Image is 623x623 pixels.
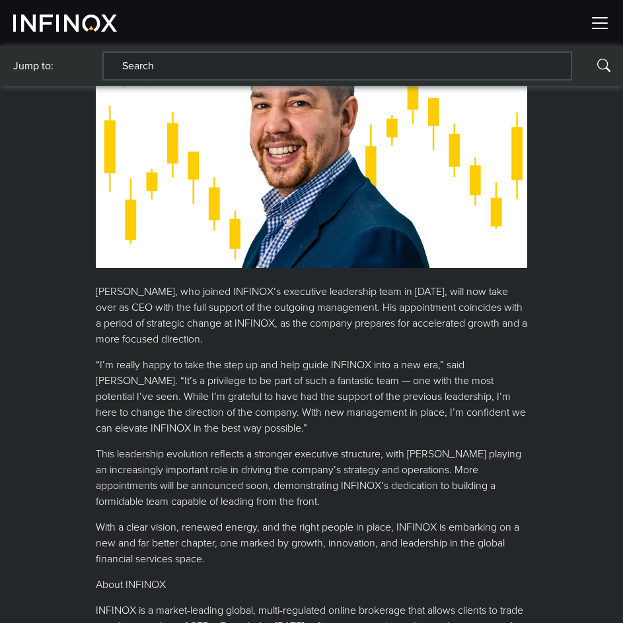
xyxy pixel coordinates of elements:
[13,58,102,74] div: Jump to:
[96,357,527,436] p: “I’m really happy to take the step up and help guide INFINOX into a new era,” said [PERSON_NAME]....
[102,51,571,81] div: Search
[96,577,527,593] p: About INFINOX
[96,519,527,567] p: With a clear vision, renewed energy, and the right people in place, INFINOX is embarking on a new...
[96,284,527,347] p: [PERSON_NAME], who joined INFINOX’s executive leadership team in [DATE], will now take over as CE...
[96,446,527,509] p: This leadership evolution reflects a stronger executive structure, with [PERSON_NAME] playing an ...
